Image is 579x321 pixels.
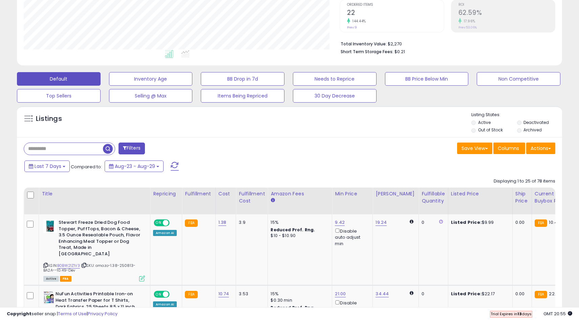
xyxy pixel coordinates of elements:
[471,112,562,118] p: Listing States:
[422,219,443,226] div: 0
[347,9,444,18] h2: 22
[185,190,212,197] div: Fulfillment
[271,190,329,197] div: Amazon Fees
[43,276,59,282] span: All listings currently available for purchase on Amazon
[271,297,327,303] div: $0.30 min
[451,291,507,297] div: $22.17
[498,145,519,152] span: Columns
[58,311,87,317] a: Terms of Use
[523,120,549,125] label: Deactivated
[335,299,367,319] div: Disable auto adjust min
[517,311,522,317] b: 13
[57,263,80,269] a: B0BW21Z1V3
[271,291,327,297] div: 15%
[7,311,31,317] strong: Copyright
[515,190,529,205] div: Ship Price
[462,19,475,24] small: 17.96%
[109,72,193,86] button: Inventory Age
[115,163,155,170] span: Aug-23 - Aug-29
[477,72,560,86] button: Non Competitive
[335,190,370,197] div: Min Price
[451,291,482,297] b: Listed Price:
[119,143,145,154] button: Filters
[347,25,357,29] small: Prev: 9
[341,39,550,47] li: $2,270
[491,311,532,317] span: Trial Expires in days
[451,219,482,226] b: Listed Price:
[43,291,54,304] img: 5192ibD867L._SL40_.jpg
[457,143,492,154] button: Save View
[105,160,164,172] button: Aug-23 - Aug-29
[458,25,477,29] small: Prev: 53.06%
[271,197,275,204] small: Amazon Fees.
[153,190,179,197] div: Repricing
[451,219,507,226] div: $9.99
[169,220,179,226] span: OFF
[59,219,141,259] b: Stewart Freeze Dried Dog Food Topper, PuffTops, Bacon & Cheese, 3.5 Ounce Resealable Pouch, Flavo...
[335,227,367,247] div: Disable auto adjust min
[535,291,547,298] small: FBA
[153,230,177,236] div: Amazon AI
[201,89,284,103] button: Items Being Repriced
[458,3,555,7] span: ROI
[201,72,284,86] button: BB Drop in 7d
[341,49,393,55] b: Short Term Storage Fees:
[422,291,443,297] div: 0
[17,89,101,103] button: Top Sellers
[478,127,503,133] label: Out of Stock
[293,89,377,103] button: 30 Day Decrease
[35,163,61,170] span: Last 7 Days
[293,72,377,86] button: Needs to Reprice
[218,190,233,197] div: Cost
[394,48,405,55] span: $0.21
[218,291,229,297] a: 10.74
[376,190,416,197] div: [PERSON_NAME]
[24,160,70,172] button: Last 7 Days
[17,72,101,86] button: Default
[376,219,387,226] a: 19.24
[347,3,444,7] span: Ordered Items
[350,19,366,24] small: 144.44%
[43,219,145,281] div: ASIN:
[271,219,327,226] div: 15%
[36,114,62,124] h5: Listings
[478,120,491,125] label: Active
[239,219,262,226] div: 3.9
[515,219,527,226] div: 0.00
[515,291,527,297] div: 0.00
[335,291,346,297] a: 21.00
[154,220,163,226] span: ON
[535,190,570,205] div: Current Buybox Price
[42,190,147,197] div: Title
[535,219,547,227] small: FBA
[43,219,57,233] img: 41QF9U8FPjL._SL40_.jpg
[335,219,345,226] a: 9.42
[494,178,555,185] div: Displaying 1 to 25 of 78 items
[493,143,525,154] button: Columns
[169,292,179,297] span: OFF
[239,190,265,205] div: Fulfillment Cost
[218,219,227,226] a: 1.38
[7,311,117,317] div: seller snap | |
[341,41,387,47] b: Total Inventory Value:
[526,143,555,154] button: Actions
[458,9,555,18] h2: 62.59%
[451,190,510,197] div: Listed Price
[549,219,560,226] span: 10.49
[385,72,469,86] button: BB Price Below Min
[185,291,197,298] small: FBA
[271,227,315,233] b: Reduced Prof. Rng.
[543,311,572,317] span: 2025-09-6 20:55 GMT
[376,291,389,297] a: 34.44
[154,292,163,297] span: ON
[71,164,102,170] span: Compared to:
[523,127,542,133] label: Archived
[271,233,327,239] div: $10 - $10.90
[185,219,197,227] small: FBA
[422,190,445,205] div: Fulfillable Quantity
[88,311,117,317] a: Privacy Policy
[109,89,193,103] button: Selling @ Max
[239,291,262,297] div: 3.53
[60,276,71,282] span: FBA
[549,291,561,297] span: 22.99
